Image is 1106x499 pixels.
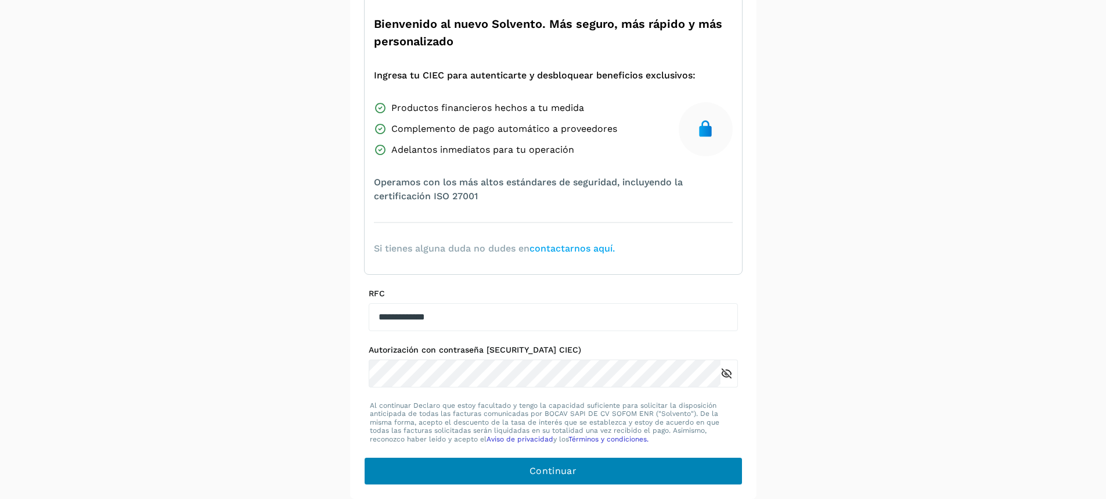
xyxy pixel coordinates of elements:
[391,122,617,136] span: Complemento de pago automático a proveedores
[369,345,738,355] label: Autorización con contraseña [SECURITY_DATA] CIEC)
[370,401,737,443] p: Al continuar Declaro que estoy facultado y tengo la capacidad suficiente para solicitar la dispos...
[529,465,577,478] span: Continuar
[374,175,733,203] span: Operamos con los más altos estándares de seguridad, incluyendo la certificación ISO 27001
[374,242,615,256] span: Si tienes alguna duda no dudes en
[391,143,574,157] span: Adelantos inmediatos para tu operación
[369,289,738,299] label: RFC
[568,435,649,443] a: Términos y condiciones.
[374,69,696,82] span: Ingresa tu CIEC para autenticarte y desbloquear beneficios exclusivos:
[391,101,584,115] span: Productos financieros hechos a tu medida
[487,435,553,443] a: Aviso de privacidad
[529,243,615,254] a: contactarnos aquí.
[696,120,715,138] img: secure
[364,457,743,485] button: Continuar
[374,15,733,50] span: Bienvenido al nuevo Solvento. Más seguro, más rápido y más personalizado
